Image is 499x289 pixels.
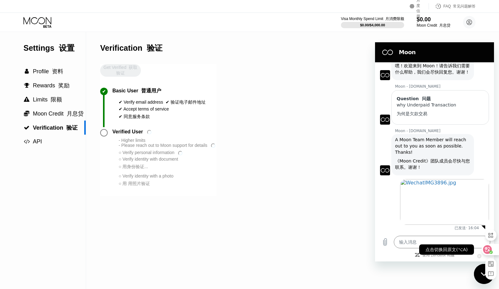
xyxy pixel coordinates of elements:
[66,125,78,131] font: 验证
[4,194,16,206] button: 上传文件
[417,16,450,28] div: $0.00Moon Credit 月息贷
[20,42,119,47] p: Moon - [DOMAIN_NAME]
[24,125,29,131] span: 
[443,4,476,9] div: FAQ
[410,3,429,9] div: EN 《月度信用》
[20,95,95,127] span: A Moon Team Member will reach out to you as soon as possible. Thanks!
[119,173,217,189] div: ○ Verify identity with a photo
[147,44,162,52] font: 验证
[360,23,385,27] div: $0.00 / $4,000.00
[20,86,119,91] p: Moon - [DOMAIN_NAME]
[341,16,404,28] div: Visa Monthly Spend Limit 月消费限额$0.00/$4,000.00
[23,139,30,144] div: 
[141,88,161,93] font: 普通用户
[102,89,106,94] div: ✔
[100,43,162,53] div: Verification
[23,97,30,102] div: 
[166,100,206,105] font: ✔ 验证电子邮件地址
[417,16,450,23] div: $0.00
[23,43,86,53] div: Settings
[51,96,62,103] font: 限额
[119,138,217,148] div: - Higher limits - Please reach out to Moon support for details
[119,181,150,186] font: ○ 用 用照片验证
[417,23,450,28] div: Moon Credit
[23,125,30,131] div: 
[25,137,114,183] a: 图像已共享。为您的专员提供更多背景信息（如果尚未提供）。在新标签中打开。
[33,82,69,89] span: Rewards
[25,69,29,74] span: 
[341,16,404,22] div: Visa Monthly Spend Limit
[33,111,84,117] span: Moon Credit
[453,4,476,8] font: 常见问题解答
[119,114,150,119] font: ✔ 同意服务条款
[23,110,30,116] div: 
[24,110,29,116] span: 
[52,68,63,75] font: 资料
[385,17,404,21] font: 月消费限额
[24,83,29,88] span: 
[429,3,476,9] div: FAQ 常见问题解答
[20,116,95,127] font: 《Moon Credit》团队成员会尽快与您联系。谢谢！
[112,88,161,94] div: Basic User
[375,42,494,261] iframe: 消息传送窗口
[25,137,114,183] img: WechatIMG3896.jpg
[112,129,153,135] div: Verified User
[24,97,29,102] span: 
[47,54,56,59] font: 问题
[474,264,494,284] iframe: 用于启动消息传送窗口的按钮，正在对话
[33,125,78,131] span: Verification
[58,82,69,89] font: 奖励
[119,164,148,169] font: ○ 用身份验证...
[23,83,30,88] div: 
[33,96,62,103] span: Limits
[119,100,206,105] div: ✔ Verify email address
[22,53,109,59] div: Question
[119,150,217,155] div: ○ Verify personal information
[439,23,450,28] font: 月息贷
[47,211,80,215] a: 使用 Zendesk 构建：在新的标签中访问 Zendesk 网站
[20,21,95,32] font: 嘿！欢迎来到 Moon！请告诉我们需要什么帮助，我们会尽快回复您。谢谢！
[23,69,30,74] div: 
[22,69,52,74] font: 为何是欠款交易
[80,183,104,188] p: 已发送 · 16:04
[33,68,63,75] span: Profile
[119,106,206,122] div: ✔ Accept terms of service
[24,139,30,144] span: 
[22,59,109,77] div: why Underpaid Transaction
[67,111,84,117] font: 月息贷
[59,44,75,52] font: 设置
[119,157,217,172] div: ○ Verify identity with document
[33,138,42,145] span: API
